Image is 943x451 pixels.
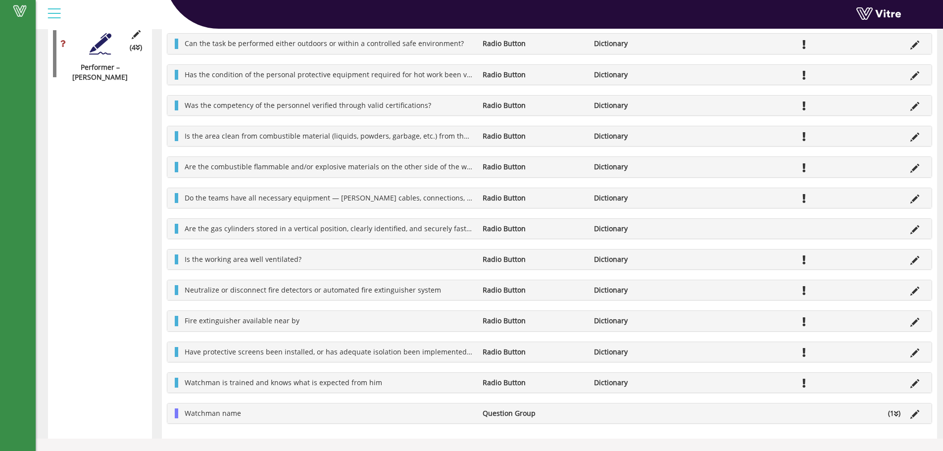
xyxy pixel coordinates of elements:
[185,378,382,387] span: Watchman is trained and knows what is expected from him
[478,224,590,234] li: Radio Button
[185,224,595,233] span: Are the gas cylinders stored in a vertical position, clearly identified, and securely fastened to...
[478,408,590,418] li: Question Group
[589,39,701,49] li: Dictionary
[185,285,441,295] span: Neutralize or disconnect fire detectors or automated fire extinguisher system
[589,100,701,110] li: Dictionary
[589,224,701,234] li: Dictionary
[589,285,701,295] li: Dictionary
[185,131,660,141] span: Is the area clean from combustible material (liquids, powders, garbage, etc.) from the working ar...
[883,408,905,418] li: (1 )
[589,162,701,172] li: Dictionary
[589,347,701,357] li: Dictionary
[589,378,701,388] li: Dictionary
[185,162,725,171] span: Are the combustible flammable and/or explosive materials on the other side of the walls, ceilings...
[185,316,299,325] span: Fire extinguisher available near by
[185,193,689,202] span: Do the teams have all necessary equipment — [PERSON_NAME] cables, connections, regulators, hoses,...
[478,162,590,172] li: Radio Button
[589,316,701,326] li: Dictionary
[53,62,140,82] div: Performer – [PERSON_NAME]
[589,131,701,141] li: Dictionary
[185,254,301,264] span: Is the working area well ventilated?
[589,193,701,203] li: Dictionary
[478,316,590,326] li: Radio Button
[185,408,241,418] span: Watchman name
[478,70,590,80] li: Radio Button
[185,100,431,110] span: Was the competency of the personnel verified through valid certifications?
[478,254,590,264] li: Radio Button
[185,39,464,48] span: Can the task be performed either outdoors or within a controlled safe environment?
[478,39,590,49] li: Radio Button
[478,100,590,110] li: Radio Button
[589,70,701,80] li: Dictionary
[478,378,590,388] li: Radio Button
[185,70,491,79] span: Has the condition of the personal protective equipment required for hot work been verified?
[589,254,701,264] li: Dictionary
[478,193,590,203] li: Radio Button
[130,43,142,52] span: (4 )
[185,347,919,356] span: Have protective screens been installed, or has adequate isolation been implemented to shield pers...
[478,285,590,295] li: Radio Button
[478,131,590,141] li: Radio Button
[478,347,590,357] li: Radio Button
